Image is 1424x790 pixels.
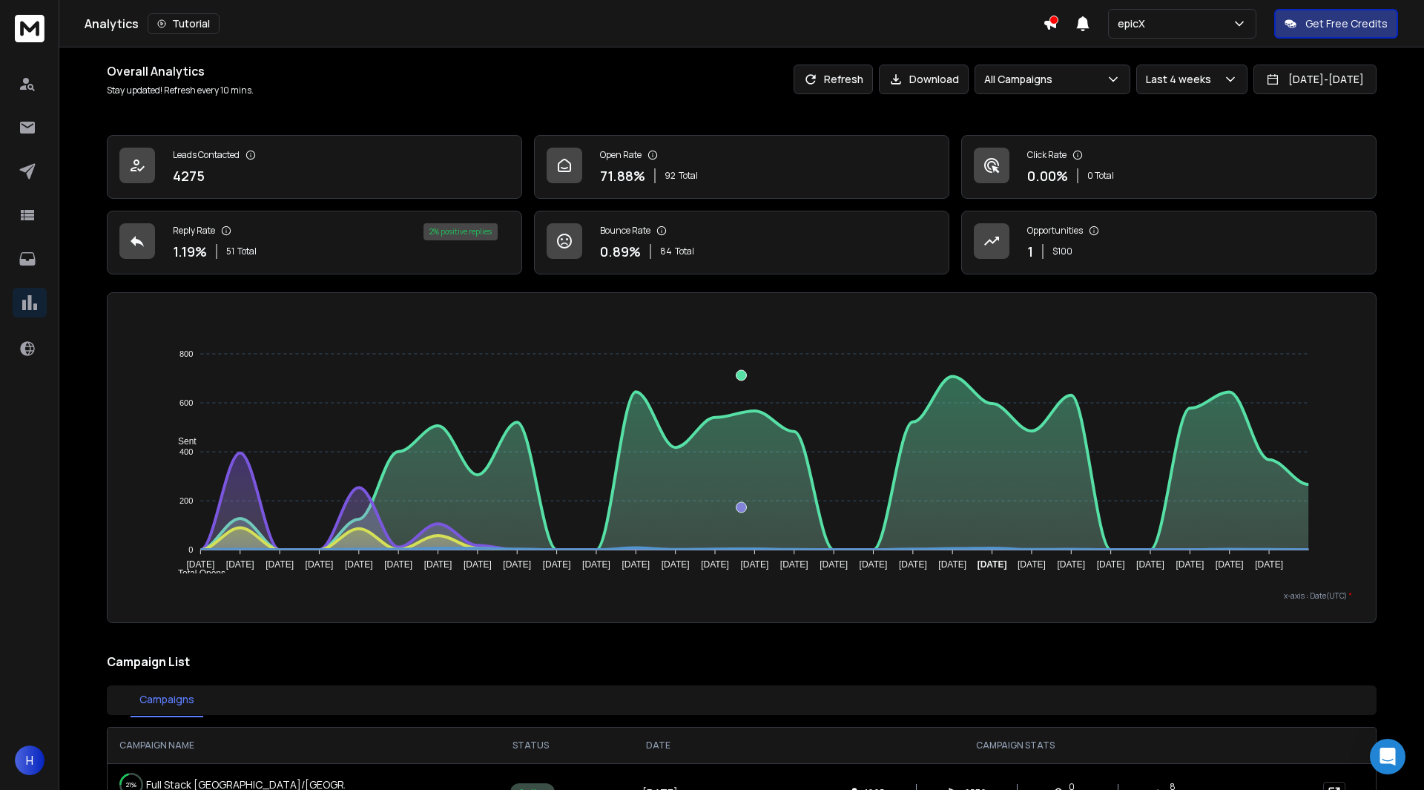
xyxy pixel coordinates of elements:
[909,72,959,87] p: Download
[266,559,294,570] tspan: [DATE]
[679,170,698,182] span: Total
[15,745,44,775] button: H
[824,72,863,87] p: Refresh
[534,135,949,199] a: Open Rate71.88%92Total
[600,225,650,237] p: Bounce Rate
[622,559,650,570] tspan: [DATE]
[107,62,254,80] h1: Overall Analytics
[107,653,1377,671] h2: Campaign List
[423,223,498,240] div: 2 % positive replies
[1018,559,1046,570] tspan: [DATE]
[1176,559,1204,570] tspan: [DATE]
[1052,246,1072,257] p: $ 100
[984,72,1058,87] p: All Campaigns
[820,559,848,570] tspan: [DATE]
[107,211,522,274] a: Reply Rate1.19%51Total2% positive replies
[306,559,334,570] tspan: [DATE]
[600,149,642,161] p: Open Rate
[1118,16,1151,31] p: epicX
[237,246,257,257] span: Total
[226,559,254,570] tspan: [DATE]
[1027,149,1067,161] p: Click Rate
[600,165,645,186] p: 71.88 %
[720,728,1311,763] th: CAMPAIGN STATS
[167,568,225,579] span: Total Opens
[600,241,641,262] p: 0.89 %
[1136,559,1164,570] tspan: [DATE]
[596,728,720,763] th: DATE
[1305,16,1388,31] p: Get Free Credits
[1253,65,1377,94] button: [DATE]-[DATE]
[148,13,220,34] button: Tutorial
[860,559,888,570] tspan: [DATE]
[1027,241,1033,262] p: 1
[780,559,808,570] tspan: [DATE]
[1146,72,1217,87] p: Last 4 weeks
[179,349,193,358] tspan: 800
[1027,165,1068,186] p: 0.00 %
[662,559,690,570] tspan: [DATE]
[226,246,234,257] span: 51
[879,65,969,94] button: Download
[464,559,492,570] tspan: [DATE]
[173,165,205,186] p: 4275
[582,559,610,570] tspan: [DATE]
[385,559,413,570] tspan: [DATE]
[899,559,927,570] tspan: [DATE]
[424,559,452,570] tspan: [DATE]
[131,590,1352,602] p: x-axis : Date(UTC)
[961,135,1377,199] a: Click Rate0.00%0 Total
[1216,559,1244,570] tspan: [DATE]
[187,559,215,570] tspan: [DATE]
[466,728,596,763] th: STATUS
[1058,559,1086,570] tspan: [DATE]
[173,149,240,161] p: Leads Contacted
[107,135,522,199] a: Leads Contacted4275
[179,496,193,505] tspan: 200
[1027,225,1083,237] p: Opportunities
[1087,170,1114,182] p: 0 Total
[131,683,203,717] button: Campaigns
[543,559,571,570] tspan: [DATE]
[179,447,193,456] tspan: 400
[534,211,949,274] a: Bounce Rate0.89%84Total
[504,559,532,570] tspan: [DATE]
[701,559,729,570] tspan: [DATE]
[173,241,207,262] p: 1.19 %
[978,559,1007,570] tspan: [DATE]
[675,246,694,257] span: Total
[173,225,215,237] p: Reply Rate
[961,211,1377,274] a: Opportunities1$100
[660,246,672,257] span: 84
[179,398,193,407] tspan: 600
[1097,559,1125,570] tspan: [DATE]
[939,559,967,570] tspan: [DATE]
[1370,739,1405,774] div: Open Intercom Messenger
[1255,559,1283,570] tspan: [DATE]
[345,559,373,570] tspan: [DATE]
[108,728,466,763] th: CAMPAIGN NAME
[741,559,769,570] tspan: [DATE]
[85,13,1043,34] div: Analytics
[665,170,676,182] span: 92
[107,85,254,96] p: Stay updated! Refresh every 10 mins.
[167,436,197,447] span: Sent
[189,545,194,554] tspan: 0
[794,65,873,94] button: Refresh
[1274,9,1398,39] button: Get Free Credits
